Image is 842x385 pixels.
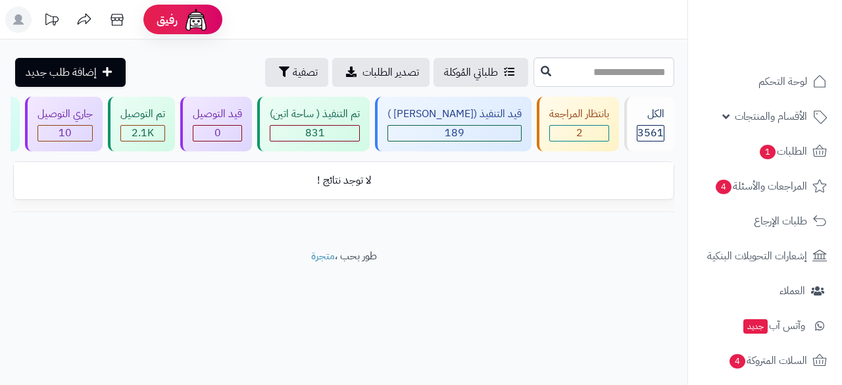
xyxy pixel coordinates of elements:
a: طلباتي المُوكلة [433,58,528,87]
button: تصفية [265,58,328,87]
div: 10 [38,126,92,141]
span: لوحة التحكم [758,72,807,91]
a: إضافة طلب جديد [15,58,126,87]
a: لوحة التحكم [696,66,834,97]
span: طلبات الإرجاع [754,212,807,230]
div: 189 [388,126,521,141]
span: 831 [305,125,325,141]
div: 2080 [121,126,164,141]
span: السلات المتروكة [728,351,807,370]
a: الطلبات1 [696,136,834,167]
a: الكل3561 [622,97,677,151]
div: 2 [550,126,608,141]
span: وآتس آب [742,317,805,335]
a: طلبات الإرجاع [696,205,834,237]
img: ai-face.png [183,7,209,33]
a: إشعارات التحويلات البنكية [696,240,834,272]
span: الأقسام والمنتجات [735,107,807,126]
div: تم التنفيذ ( ساحة اتين) [270,107,360,122]
a: تم التوصيل 2.1K [105,97,178,151]
a: جاري التوصيل 10 [22,97,105,151]
td: لا توجد نتائج ! [14,163,674,199]
a: متجرة [311,248,335,264]
a: قيد التوصيل 0 [178,97,255,151]
a: تصدير الطلبات [332,58,430,87]
div: قيد التوصيل [193,107,242,122]
span: 3561 [637,125,664,141]
div: 0 [193,126,241,141]
span: جديد [743,319,768,334]
span: تصفية [293,64,318,80]
span: العملاء [780,282,805,300]
span: رفيق [157,12,178,28]
span: إشعارات التحويلات البنكية [707,247,807,265]
span: إضافة طلب جديد [26,64,97,80]
div: بانتظار المراجعة [549,107,609,122]
span: 189 [445,125,464,141]
span: 1 [760,145,776,159]
a: قيد التنفيذ ([PERSON_NAME] ) 189 [372,97,534,151]
div: جاري التوصيل [37,107,93,122]
span: 2 [576,125,583,141]
a: تحديثات المنصة [35,7,68,36]
span: 4 [716,180,731,194]
span: 2.1K [132,125,154,141]
div: الكل [637,107,664,122]
span: 10 [59,125,72,141]
a: بانتظار المراجعة 2 [534,97,622,151]
a: العملاء [696,275,834,307]
div: قيد التنفيذ ([PERSON_NAME] ) [387,107,522,122]
span: 0 [214,125,221,141]
div: 831 [270,126,359,141]
span: طلباتي المُوكلة [444,64,498,80]
a: السلات المتروكة4 [696,345,834,376]
a: تم التنفيذ ( ساحة اتين) 831 [255,97,372,151]
span: الطلبات [758,142,807,161]
a: وآتس آبجديد [696,310,834,342]
a: المراجعات والأسئلة4 [696,170,834,202]
div: تم التوصيل [120,107,165,122]
span: تصدير الطلبات [362,64,419,80]
span: المراجعات والأسئلة [714,177,807,195]
span: 4 [730,354,745,369]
